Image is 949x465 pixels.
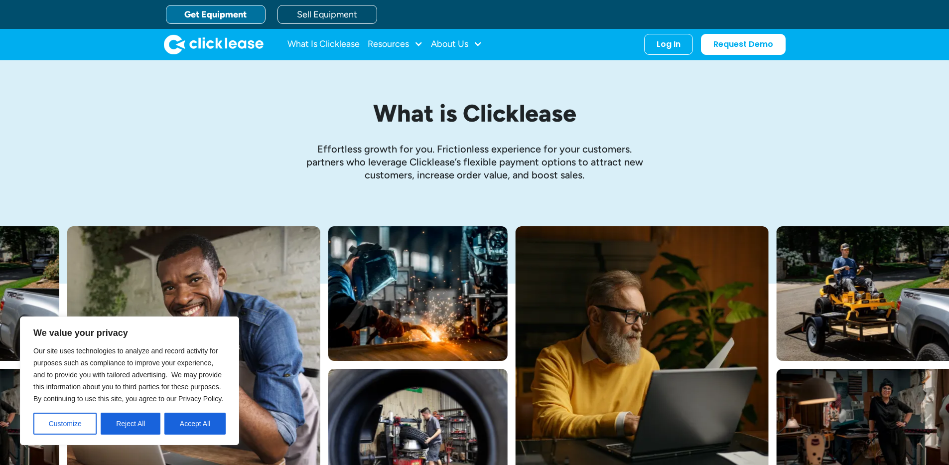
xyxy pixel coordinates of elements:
[657,39,680,49] div: Log In
[164,34,264,54] a: home
[241,100,709,127] h1: What is Clicklease
[101,413,160,435] button: Reject All
[368,34,423,54] div: Resources
[33,347,223,403] span: Our site uses technologies to analyze and record activity for purposes such as compliance to impr...
[33,327,226,339] p: We value your privacy
[277,5,377,24] a: Sell Equipment
[33,413,97,435] button: Customize
[166,5,266,24] a: Get Equipment
[328,226,508,361] img: A welder in a large mask working on a large pipe
[300,143,649,181] p: Effortless growth ﻿for you. Frictionless experience for your customers. partners who leverage Cli...
[287,34,360,54] a: What Is Clicklease
[701,34,786,55] a: Request Demo
[164,34,264,54] img: Clicklease logo
[164,413,226,435] button: Accept All
[20,316,239,445] div: We value your privacy
[431,34,482,54] div: About Us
